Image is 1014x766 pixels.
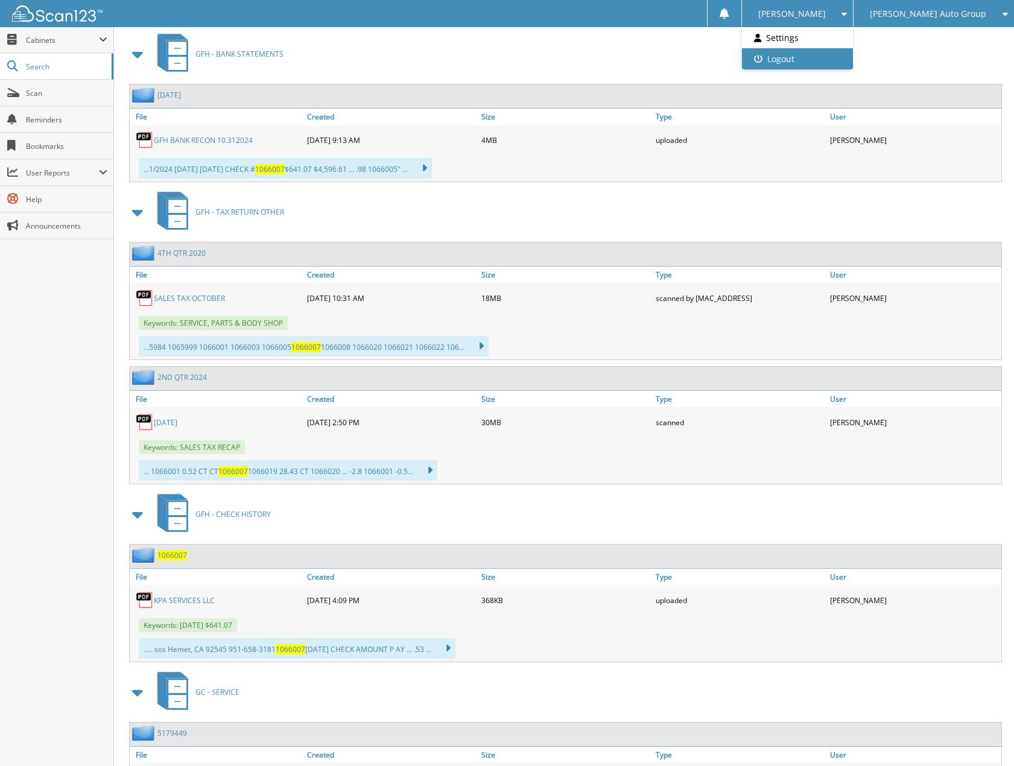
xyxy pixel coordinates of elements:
[478,747,653,763] a: Size
[26,62,106,72] span: Search
[304,747,478,763] a: Created
[304,410,478,434] div: [DATE] 2:50 PM
[150,30,284,78] a: GFH - BANK STATEMENTS
[653,267,827,283] a: Type
[139,336,489,356] div: ...5984 1065999 1066001 1066003 1066005 1066008 1066020 1066021 1066022 106...
[291,342,321,352] span: 1066007
[827,747,1001,763] a: User
[478,267,653,283] a: Size
[150,490,271,538] a: GFH - CHECK HISTORY
[26,35,99,45] span: Cabinets
[12,5,103,22] img: scan123-logo-white.svg
[132,370,157,385] img: folder2.png
[304,128,478,152] div: [DATE] 9:13 AM
[653,128,827,152] div: uploaded
[255,164,285,174] span: 1066007
[157,372,207,382] a: 2ND QTR 2024
[139,158,432,179] div: ...1/2024 [DATE] [DATE] CHECK # $641.07 $4,596.61 ... .98 1066005" ...
[653,588,827,612] div: uploaded
[653,391,827,407] a: Type
[132,245,157,261] img: folder2.png
[653,747,827,763] a: Type
[478,588,653,612] div: 368KB
[478,286,653,310] div: 18MB
[304,286,478,310] div: [DATE] 10:31 AM
[827,391,1001,407] a: User
[150,188,284,236] a: GFH - TAX RETURN OTHER
[304,109,478,125] a: Created
[827,286,1001,310] div: [PERSON_NAME]
[653,410,827,434] div: scanned
[195,207,284,217] span: GFH - TAX RETURN OTHER
[154,293,225,303] a: SALES TAX OCTOBER
[136,289,154,307] img: PDF.png
[827,267,1001,283] a: User
[157,248,206,258] a: 4TH QTR 2020
[478,128,653,152] div: 4MB
[195,509,271,519] span: GFH - CHECK HISTORY
[154,417,177,428] a: [DATE]
[653,286,827,310] div: scanned by [MAC_ADDRESS]
[218,466,248,476] span: 1066007
[26,168,99,178] span: User Reports
[870,10,986,17] span: [PERSON_NAME] Auto Group
[154,135,253,145] a: GFH BANK RECON 10.312024
[130,109,304,125] a: File
[26,115,107,125] span: Reminders
[478,410,653,434] div: 30MB
[157,90,181,100] a: [DATE]
[478,569,653,585] a: Size
[136,131,154,149] img: PDF.png
[26,141,107,151] span: Bookmarks
[742,48,854,69] a: Logout
[130,569,304,585] a: File
[157,550,187,560] a: 1066007
[139,316,288,330] span: Keywords: SERVICE, PARTS & BODY SHOP
[827,128,1001,152] div: [PERSON_NAME]
[653,569,827,585] a: Type
[827,410,1001,434] div: [PERSON_NAME]
[150,668,239,716] a: GC - SERVICE
[954,708,1014,766] iframe: Chat Widget
[139,460,437,481] div: ... 1066001 0.52 CT CT 1066019 28.43 CT 1066020 ... -2.8 1066001 -0.5...
[157,728,187,738] a: 5179449
[827,569,1001,585] a: User
[276,644,305,654] span: 1066007
[304,569,478,585] a: Created
[304,588,478,612] div: [DATE] 4:09 PM
[132,548,157,563] img: folder2.png
[130,391,304,407] a: File
[136,591,154,609] img: PDF.png
[26,88,107,98] span: Scan
[130,747,304,763] a: File
[132,726,157,741] img: folder2.png
[195,687,239,697] span: GC - SERVICE
[653,109,827,125] a: Type
[130,267,304,283] a: File
[154,595,215,606] a: KPA SERVICES LLC
[478,391,653,407] a: Size
[827,588,1001,612] div: [PERSON_NAME]
[139,618,237,632] span: Keywords: [DATE] $641.07
[827,109,1001,125] a: User
[304,267,478,283] a: Created
[26,221,107,231] span: Announcements
[139,638,455,659] div: ..... sos Hemet, CA 92545 951-658-3181 [DATE] CHECK AMOUNT P AY ... .53 ...
[742,27,854,48] a: Settings
[304,391,478,407] a: Created
[26,194,107,204] span: Help
[478,109,653,125] a: Size
[139,440,245,454] span: Keywords: SALES TAX RECAP
[132,87,157,103] img: folder2.png
[195,49,284,59] span: GFH - BANK STATEMENTS
[136,413,154,431] img: PDF.png
[758,10,826,17] span: [PERSON_NAME]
